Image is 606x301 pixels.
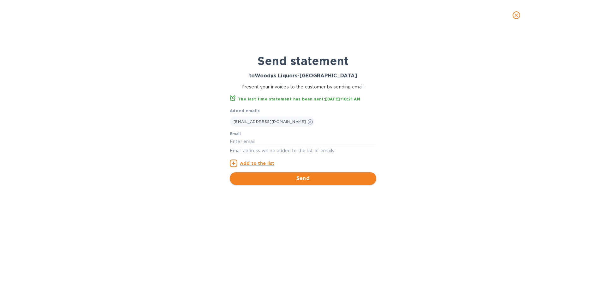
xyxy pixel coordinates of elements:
[230,84,376,90] p: Present your invoices to the customer by sending email.
[230,172,376,185] button: Send
[230,137,376,146] input: Enter email
[235,175,371,182] span: Send
[230,132,241,136] label: Email
[230,147,376,154] p: Email address will be added to the list of emails
[234,119,306,124] span: [EMAIL_ADDRESS][DOMAIN_NAME]
[240,161,274,166] u: Add to the list
[230,108,260,113] b: Added emails
[230,117,314,127] div: [EMAIL_ADDRESS][DOMAIN_NAME]
[258,54,349,68] b: Send statement
[230,73,376,79] h3: to Woodys Liquors-[GEOGRAPHIC_DATA]
[509,8,524,23] button: close
[238,97,360,101] b: The last time statement has been sent: [DATE] • 10:21 AM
